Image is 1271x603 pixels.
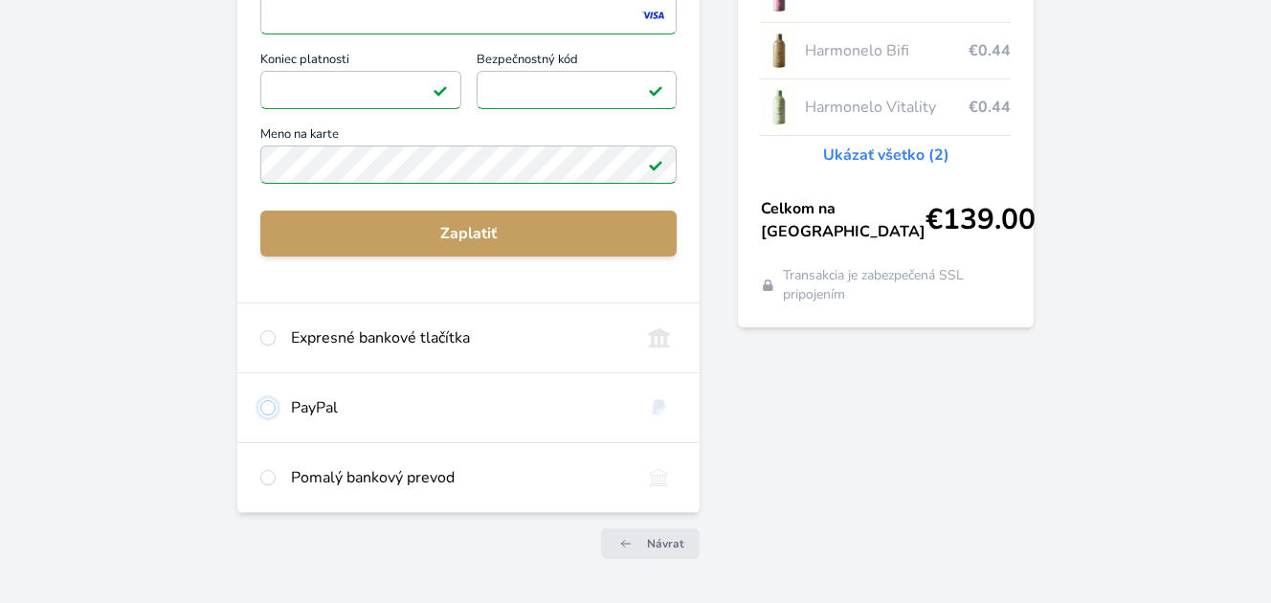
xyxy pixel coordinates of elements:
[260,54,461,71] span: Koniec platnosti
[648,82,663,98] img: Pole je platné
[640,7,666,24] img: visa
[477,54,678,71] span: Bezpečnostný kód
[969,39,1011,62] span: €0.44
[648,157,663,172] img: Pole je platné
[761,83,797,131] img: CLEAN_VITALITY_se_stinem_x-lo.jpg
[485,77,669,103] iframe: Iframe pre bezpečnostný kód
[433,82,448,98] img: Pole je platné
[805,39,969,62] span: Harmonelo Bifi
[823,144,949,167] a: Ukázať všetko (2)
[291,396,626,419] div: PayPal
[761,27,797,75] img: CLEAN_BIFI_se_stinem_x-lo.jpg
[291,466,626,489] div: Pomalý bankový prevod
[601,528,700,559] a: Návrat
[260,128,677,145] span: Meno na karte
[969,96,1011,119] span: €0.44
[647,536,684,551] span: Návrat
[805,96,969,119] span: Harmonelo Vitality
[641,396,677,419] img: paypal.svg
[783,266,1011,304] span: Transakcia je zabezpečená SSL pripojením
[641,326,677,349] img: onlineBanking_SK.svg
[291,326,626,349] div: Expresné bankové tlačítka
[260,211,677,257] button: Zaplatiť
[269,2,668,29] iframe: Iframe pre číslo karty
[276,222,661,245] span: Zaplatiť
[761,197,925,243] span: Celkom na [GEOGRAPHIC_DATA]
[269,77,453,103] iframe: Iframe pre deň vypršania platnosti
[641,466,677,489] img: bankTransfer_IBAN.svg
[925,203,1036,237] span: €139.00
[260,145,677,184] input: Meno na kartePole je platné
